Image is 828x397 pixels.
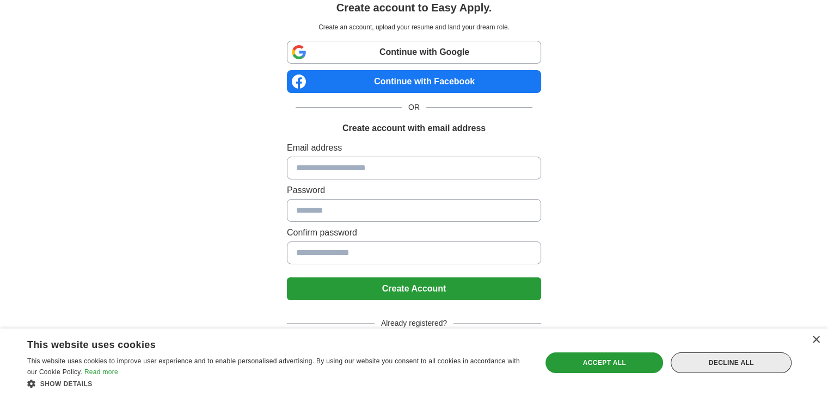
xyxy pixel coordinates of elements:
a: Continue with Facebook [287,70,541,93]
span: Already registered? [375,318,453,329]
div: Accept all [545,352,663,373]
label: Password [287,184,541,197]
span: Show details [40,380,93,388]
div: This website uses cookies [27,335,499,351]
div: Show details [27,378,526,389]
label: Email address [287,141,541,154]
button: Create Account [287,277,541,300]
label: Confirm password [287,226,541,239]
h1: Create account with email address [342,122,486,135]
span: OR [402,102,426,113]
div: Close [812,336,820,344]
a: Read more, opens a new window [84,368,118,376]
span: This website uses cookies to improve user experience and to enable personalised advertising. By u... [27,357,520,376]
a: Continue with Google [287,41,541,64]
div: Decline all [671,352,792,373]
p: Create an account, upload your resume and land your dream role. [289,22,539,32]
